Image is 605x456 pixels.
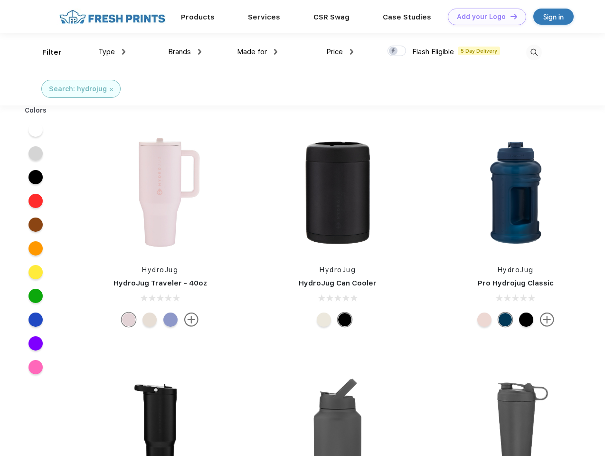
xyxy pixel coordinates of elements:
[299,279,377,287] a: HydroJug Can Cooler
[198,49,201,55] img: dropdown.png
[317,313,331,327] div: Cream
[142,313,157,327] div: Cream
[326,47,343,56] span: Price
[477,313,492,327] div: Pink Sand
[526,45,542,60] img: desktop_search.svg
[458,47,500,55] span: 5 Day Delivery
[453,129,579,256] img: func=resize&h=266
[274,129,401,256] img: func=resize&h=266
[412,47,454,56] span: Flash Eligible
[122,49,125,55] img: dropdown.png
[350,49,353,55] img: dropdown.png
[498,313,512,327] div: Navy
[42,47,62,58] div: Filter
[168,47,191,56] span: Brands
[237,47,267,56] span: Made for
[540,313,554,327] img: more.svg
[18,105,54,115] div: Colors
[519,313,533,327] div: Black
[543,11,564,22] div: Sign in
[478,279,554,287] a: Pro Hydrojug Classic
[142,266,178,274] a: HydroJug
[510,14,517,19] img: DT
[49,84,107,94] div: Search: hydrojug
[338,313,352,327] div: Black
[98,47,115,56] span: Type
[498,266,534,274] a: HydroJug
[457,13,506,21] div: Add your Logo
[533,9,574,25] a: Sign in
[122,313,136,327] div: Pink Sand
[110,88,113,91] img: filter_cancel.svg
[113,279,207,287] a: HydroJug Traveler - 40oz
[97,129,223,256] img: func=resize&h=266
[181,13,215,21] a: Products
[184,313,199,327] img: more.svg
[57,9,168,25] img: fo%20logo%202.webp
[163,313,178,327] div: Peri
[320,266,356,274] a: HydroJug
[274,49,277,55] img: dropdown.png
